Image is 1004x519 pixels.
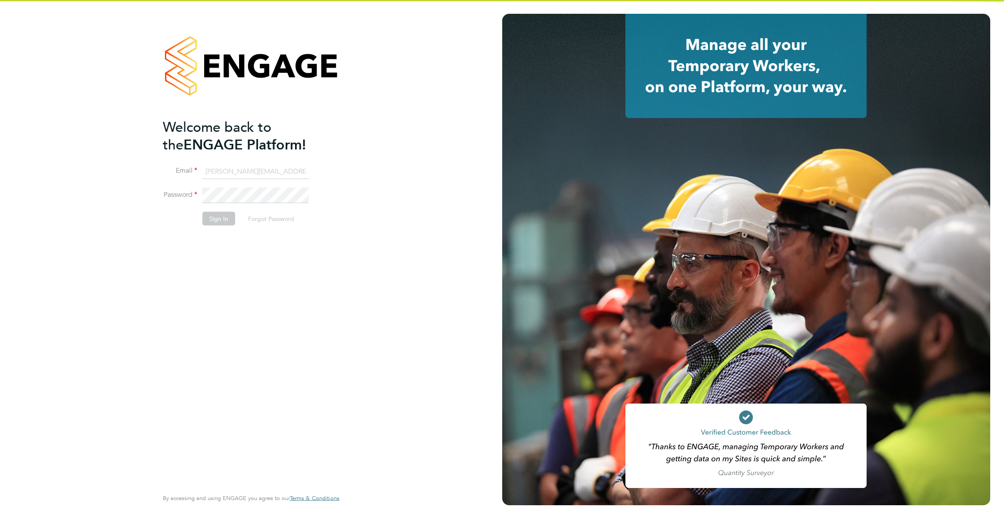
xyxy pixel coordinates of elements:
h2: ENGAGE Platform! [163,118,331,153]
a: Terms & Conditions [290,495,339,502]
span: By accessing and using ENGAGE you agree to our [163,494,339,502]
label: Password [163,190,197,199]
span: Welcome back to the [163,118,271,153]
span: Terms & Conditions [290,494,339,502]
button: Sign In [202,212,235,226]
label: Email [163,166,197,175]
button: Forgot Password [241,212,301,226]
input: Enter your work email... [202,164,309,179]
